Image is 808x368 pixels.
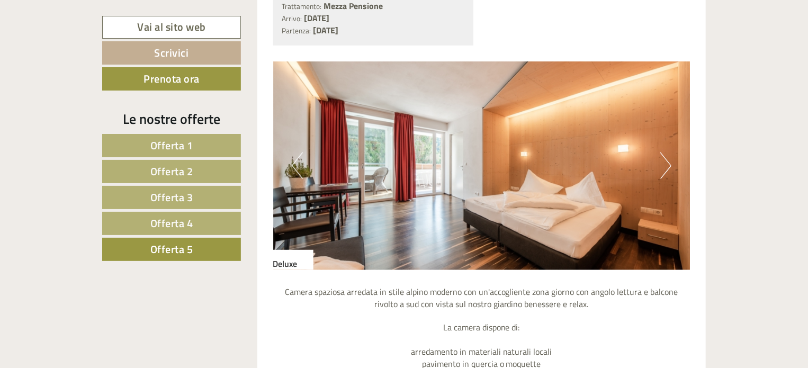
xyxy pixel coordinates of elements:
[154,181,401,189] small: 12:06
[282,1,322,12] small: Trattamento:
[282,25,311,36] small: Partenza:
[102,109,241,129] div: Le nostre offerte
[154,134,401,142] small: 12:06
[292,152,303,179] button: Previous
[154,65,401,74] div: Lei
[273,250,313,270] div: Deluxe
[148,146,409,190] div: La vostra struttura ci molto e siamo molto interessati a soggiornare da voi
[282,13,302,24] small: Arrivo:
[102,41,241,65] a: Scrivici
[304,12,330,24] b: [DATE]
[16,51,152,59] small: 12:05
[273,61,690,270] img: image
[150,215,193,231] span: Offerta 4
[148,63,409,143] div: Salve, [PERSON_NAME] aggiungere due notti ulteriori, quindi soggiornando dal 29/07 al 07/08... e ...
[102,67,241,91] a: Prenota ora
[150,163,193,179] span: Offerta 2
[313,24,339,37] b: [DATE]
[362,274,418,298] button: Invia
[8,29,158,61] div: Buon giorno, come possiamo aiutarla?
[154,148,401,157] div: Lei
[185,8,232,26] div: martedì
[150,189,193,205] span: Offerta 3
[660,152,671,179] button: Next
[150,241,193,257] span: Offerta 5
[16,31,152,39] div: [GEOGRAPHIC_DATA]
[150,137,193,154] span: Offerta 1
[102,16,241,39] a: Vai al sito web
